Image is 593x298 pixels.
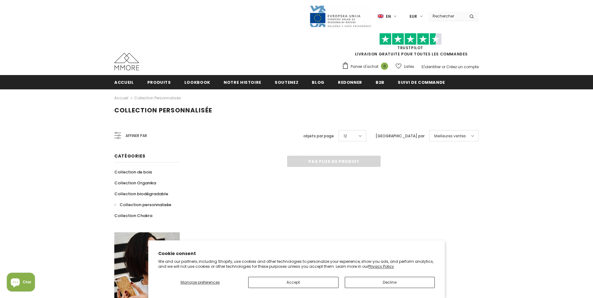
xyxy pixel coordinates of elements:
[312,75,325,89] a: Blog
[147,79,171,85] span: Produits
[376,133,425,139] label: [GEOGRAPHIC_DATA] par
[386,13,391,20] span: en
[114,169,152,175] span: Collection de bois
[147,75,171,89] a: Produits
[114,167,152,177] a: Collection de bois
[381,63,388,70] span: 0
[398,75,445,89] a: Suivi de commande
[275,79,298,85] span: soutenez
[114,213,152,219] span: Collection Chakra
[338,75,362,89] a: Redonner
[114,53,139,70] img: Cas MMORE
[345,277,435,288] button: Decline
[351,64,378,70] span: Panier d'achat
[342,62,391,71] a: Panier d'achat 0
[158,259,435,269] p: We and our partners, including Shopify, use cookies and other technologies to personalize your ex...
[114,180,156,186] span: Collection Organika
[114,177,156,188] a: Collection Organika
[309,5,372,28] img: Javni Razpis
[120,202,171,208] span: Collection personnalisée
[275,75,298,89] a: soutenez
[114,79,134,85] span: Accueil
[114,199,171,210] a: Collection personnalisée
[338,79,362,85] span: Redonner
[158,277,242,288] button: Manage preferences
[397,45,423,50] a: TrustPilot
[368,264,394,269] a: Privacy Policy
[224,75,261,89] a: Notre histoire
[342,36,479,57] span: LIVRAISON GRATUITE POUR TOUTES LES COMMANDES
[114,106,212,115] span: Collection personnalisée
[434,133,466,139] span: Meilleures ventes
[442,64,445,69] span: or
[376,79,384,85] span: B2B
[114,94,128,102] a: Accueil
[376,75,384,89] a: B2B
[248,277,339,288] button: Accept
[224,79,261,85] span: Notre histoire
[114,153,145,159] span: Catégories
[421,64,441,69] a: S'identifier
[184,79,210,85] span: Lookbook
[134,95,181,101] a: Collection personnalisée
[309,13,372,19] a: Javni Razpis
[429,12,465,21] input: Search Site
[181,280,220,285] span: Manage preferences
[404,64,414,70] span: Listes
[114,210,152,221] a: Collection Chakra
[158,250,435,257] h2: Cookie consent
[114,188,168,199] a: Collection biodégradable
[396,61,414,72] a: Listes
[114,191,168,197] span: Collection biodégradable
[184,75,210,89] a: Lookbook
[378,14,383,19] img: i-lang-1.png
[126,132,147,139] span: Affiner par
[114,75,134,89] a: Accueil
[446,64,479,69] a: Créez un compte
[410,13,417,20] span: EUR
[312,79,325,85] span: Blog
[398,79,445,85] span: Suivi de commande
[5,273,37,293] inbox-online-store-chat: Shopify online store chat
[379,33,442,45] img: Faites confiance aux étoiles pilotes
[303,133,334,139] label: objets par page
[344,133,347,139] span: 12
